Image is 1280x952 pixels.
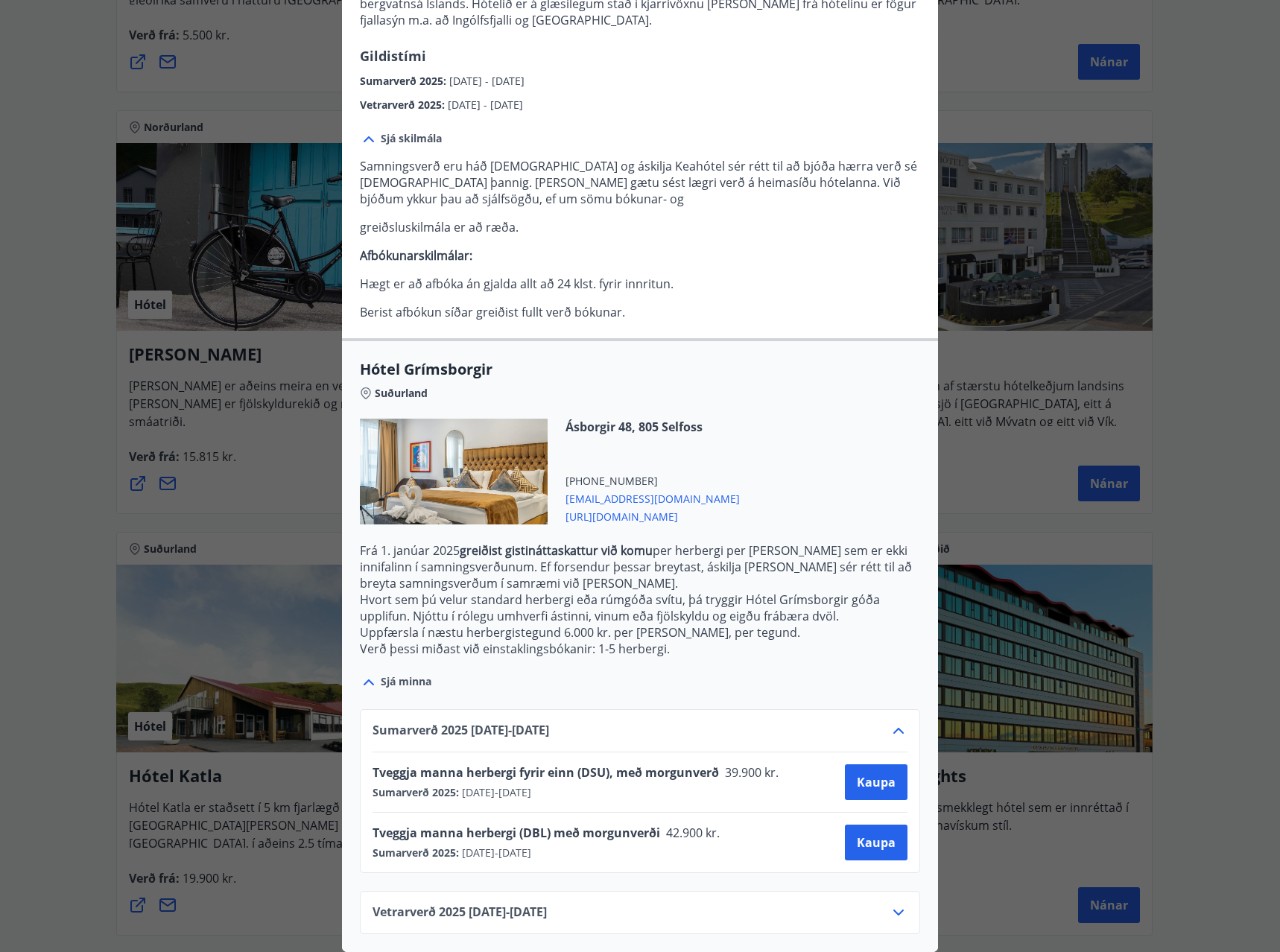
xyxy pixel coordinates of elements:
span: [DATE] - [DATE] [449,74,525,88]
p: Uppfærsla í næstu herbergistegund 6.000 kr. per [PERSON_NAME], per tegund. [360,624,920,641]
strong: greiðist gistináttaskattur við komu [460,542,653,559]
span: Sumarverð 2025 : [360,74,449,88]
p: Hvort sem þú velur standard herbergi eða rúmgóða svítu, þá tryggir Hótel Grímsborgir góða upplifu... [360,591,920,624]
p: Samningsverð eru háð [DEMOGRAPHIC_DATA] og áskilja Keahótel sér rétt til að bjóða hærra verð sé [... [360,158,920,207]
span: Ásborgir 48, 805 Selfoss [565,419,740,435]
p: greiðsluskilmála er að ræða. [360,219,920,235]
span: Sjá minna [381,674,431,689]
span: Hótel Grímsborgir [360,359,920,380]
p: Berist afbókun síðar greiðist fullt verð bókunar. [360,304,920,320]
span: [EMAIL_ADDRESS][DOMAIN_NAME] [565,489,740,507]
span: [URL][DOMAIN_NAME] [565,507,740,524]
span: Suðurland [375,386,428,401]
p: Frá 1. janúar 2025 per herbergi per [PERSON_NAME] sem er ekki innifalinn í samningsverðunum. Ef f... [360,542,920,591]
span: [PHONE_NUMBER] [565,474,740,489]
p: Verð þessi miðast við einstaklingsbókanir: 1-5 herbergi. [360,641,920,657]
span: [DATE] - [DATE] [448,98,523,112]
span: Gildistími [360,47,426,65]
span: Vetrarverð 2025 : [360,98,448,112]
p: Hægt er að afbóka án gjalda allt að 24 klst. fyrir innritun. [360,276,920,292]
strong: Afbókunarskilmálar: [360,247,472,264]
span: Sjá skilmála [381,131,442,146]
